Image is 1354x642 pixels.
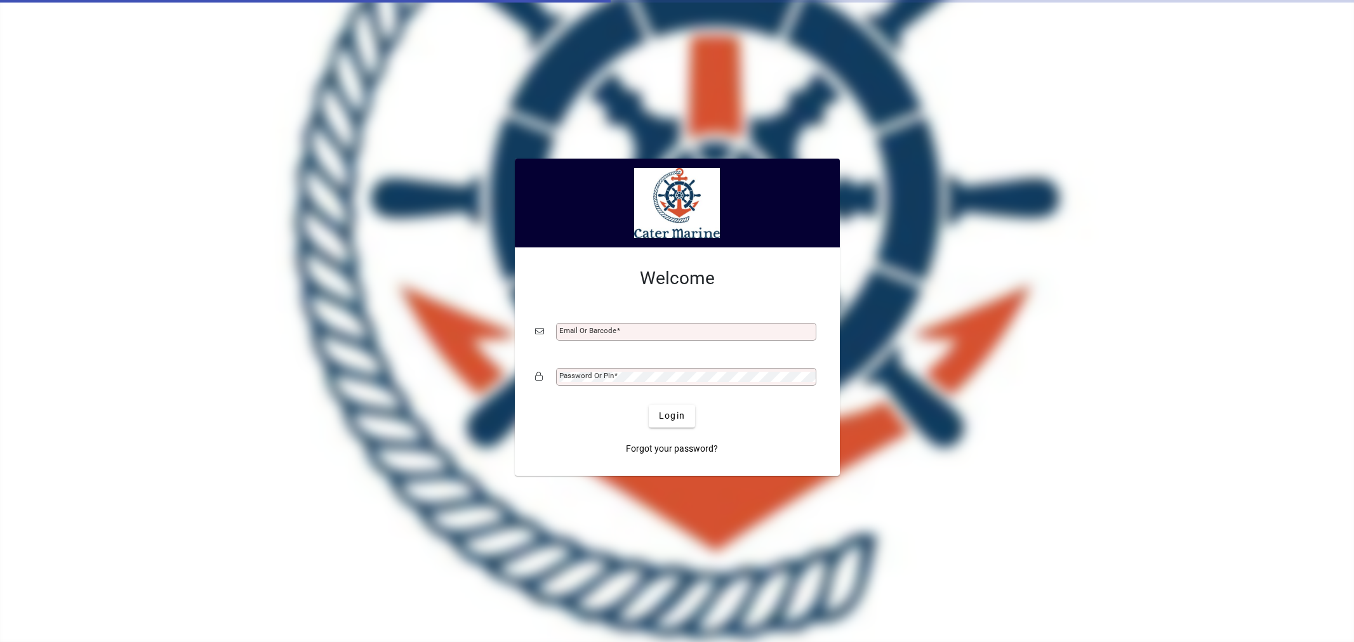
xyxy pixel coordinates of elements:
[559,371,614,380] mat-label: Password or Pin
[621,438,723,461] a: Forgot your password?
[559,326,616,335] mat-label: Email or Barcode
[659,409,685,423] span: Login
[626,442,718,455] span: Forgot your password?
[649,405,695,428] button: Login
[535,268,820,289] h2: Welcome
